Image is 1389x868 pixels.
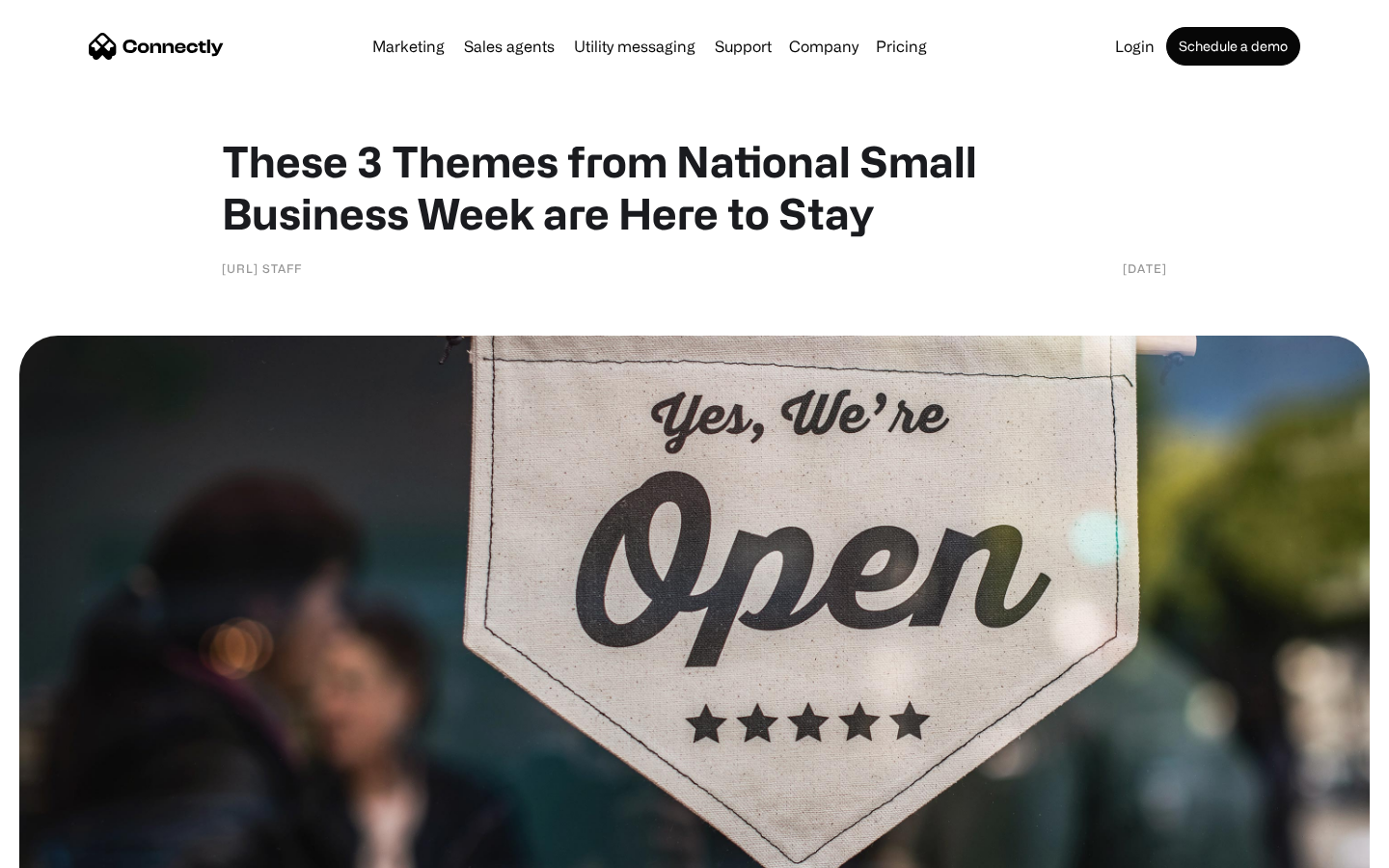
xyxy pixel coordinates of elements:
[1107,39,1162,54] a: Login
[365,39,452,54] a: Marketing
[456,39,562,54] a: Sales agents
[222,258,302,278] div: [URL] Staff
[789,33,858,60] div: Company
[19,834,116,861] aside: Language selected: English
[1166,27,1300,66] a: Schedule a demo
[222,135,1167,239] h1: These 3 Themes from National Small Business Week are Here to Stay
[707,39,779,54] a: Support
[868,39,935,54] a: Pricing
[566,39,703,54] a: Utility messaging
[39,834,116,861] ul: Language list
[1123,258,1167,278] div: [DATE]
